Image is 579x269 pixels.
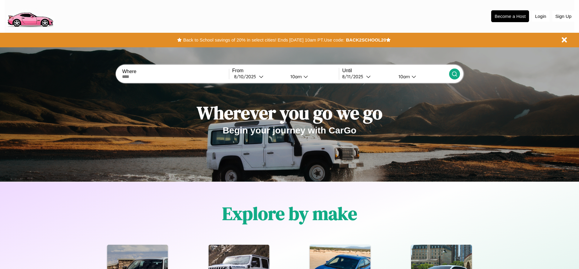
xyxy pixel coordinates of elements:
label: Until [342,68,449,73]
div: 8 / 10 / 2025 [234,74,259,79]
button: Sign Up [552,11,574,22]
div: 10am [395,74,412,79]
label: From [232,68,339,73]
button: Login [532,11,549,22]
div: 10am [287,74,303,79]
h1: Explore by make [222,201,357,226]
label: Where [122,69,229,74]
button: 10am [286,73,339,80]
button: Become a Host [491,10,529,22]
button: 10am [394,73,449,80]
button: Back to School savings of 20% in select cities! Ends [DATE] 10am PT.Use code: [182,36,346,44]
b: BACK2SCHOOL20 [346,37,386,42]
button: 8/10/2025 [232,73,286,80]
div: 8 / 11 / 2025 [342,74,366,79]
img: logo [5,3,56,29]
